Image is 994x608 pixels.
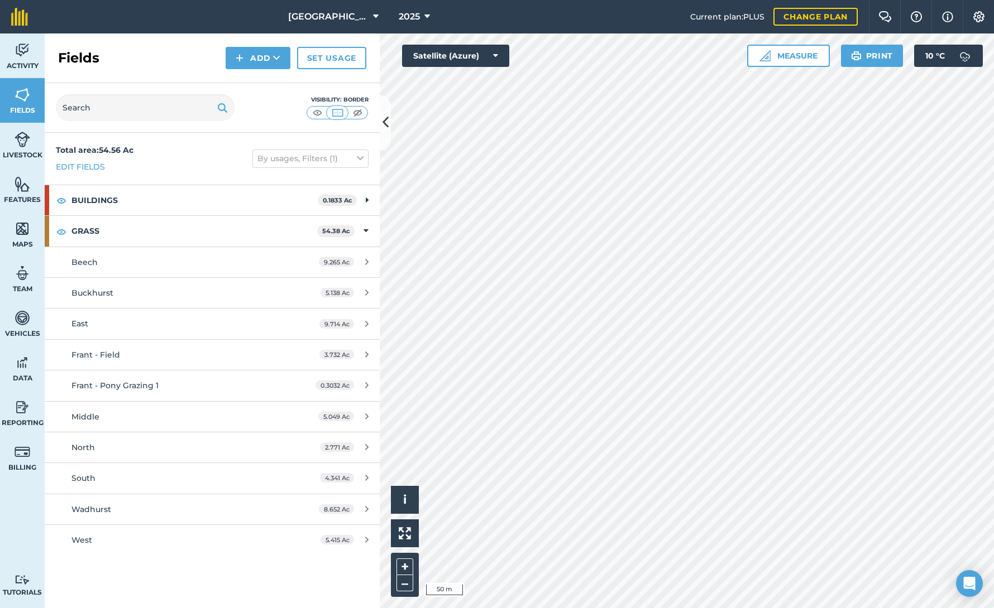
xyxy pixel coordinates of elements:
span: East [71,319,88,329]
span: [GEOGRAPHIC_DATA] [288,10,369,23]
img: svg+xml;base64,PHN2ZyB4bWxucz0iaHR0cDovL3d3dy53My5vcmcvMjAwMC9zdmciIHdpZHRoPSI1MCIgaGVpZ2h0PSI0MC... [331,107,345,118]
a: Edit fields [56,161,105,173]
span: Middle [71,412,99,422]
button: Satellite (Azure) [402,45,509,67]
img: svg+xml;base64,PD94bWwgdmVyc2lvbj0iMS4wIiBlbmNvZGluZz0idXRmLTgiPz4KPCEtLSBHZW5lcmF0b3I6IEFkb2JlIE... [15,354,30,371]
img: svg+xml;base64,PD94bWwgdmVyc2lvbj0iMS4wIiBlbmNvZGluZz0idXRmLTgiPz4KPCEtLSBHZW5lcmF0b3I6IEFkb2JlIE... [15,310,30,326]
img: svg+xml;base64,PHN2ZyB4bWxucz0iaHR0cDovL3d3dy53My5vcmcvMjAwMC9zdmciIHdpZHRoPSI1MCIgaGVpZ2h0PSI0MC... [351,107,365,118]
img: svg+xml;base64,PHN2ZyB4bWxucz0iaHR0cDovL3d3dy53My5vcmcvMjAwMC9zdmciIHdpZHRoPSIxOSIgaGVpZ2h0PSIyNC... [217,101,228,114]
a: Change plan [773,8,858,26]
span: 2025 [399,10,420,23]
a: Beech9.265 Ac [45,247,380,277]
a: West5.415 Ac [45,525,380,555]
span: North [71,442,95,452]
button: Print [841,45,904,67]
span: 2.771 Ac [320,442,354,452]
a: Middle5.049 Ac [45,402,380,432]
img: svg+xml;base64,PHN2ZyB4bWxucz0iaHR0cDovL3d3dy53My5vcmcvMjAwMC9zdmciIHdpZHRoPSIxOSIgaGVpZ2h0PSIyNC... [851,49,862,62]
img: A cog icon [972,11,986,22]
img: svg+xml;base64,PHN2ZyB4bWxucz0iaHR0cDovL3d3dy53My5vcmcvMjAwMC9zdmciIHdpZHRoPSIxOCIgaGVpZ2h0PSIyNC... [56,225,66,238]
button: – [396,575,413,591]
a: Frant - Field3.732 Ac [45,340,380,370]
img: Ruler icon [759,50,771,61]
span: Buckhurst [71,288,113,298]
img: svg+xml;base64,PHN2ZyB4bWxucz0iaHR0cDovL3d3dy53My5vcmcvMjAwMC9zdmciIHdpZHRoPSI1NiIgaGVpZ2h0PSI2MC... [15,176,30,192]
div: Visibility: Border [306,95,369,104]
span: 5.415 Ac [321,535,354,544]
span: Current plan : PLUS [690,11,764,23]
span: Frant - Field [71,350,120,360]
div: BUILDINGS0.1833 Ac [45,185,380,215]
a: North2.771 Ac [45,432,380,462]
img: Two speech bubbles overlapping with the left bubble in the forefront [878,11,892,22]
button: By usages, Filters (1) [252,149,369,167]
span: 0.3032 Ac [316,380,354,390]
span: 3.732 Ac [319,350,354,359]
strong: BUILDINGS [71,185,318,215]
span: 4.341 Ac [320,473,354,482]
a: Set usage [297,47,366,69]
button: Add [226,47,290,69]
a: Frant - Pony Grazing 10.3032 Ac [45,370,380,400]
span: 5.049 Ac [318,412,354,421]
button: i [391,486,419,514]
span: 9.265 Ac [319,257,354,267]
img: svg+xml;base64,PHN2ZyB4bWxucz0iaHR0cDovL3d3dy53My5vcmcvMjAwMC9zdmciIHdpZHRoPSIxNCIgaGVpZ2h0PSIyNC... [236,51,243,65]
img: svg+xml;base64,PHN2ZyB4bWxucz0iaHR0cDovL3d3dy53My5vcmcvMjAwMC9zdmciIHdpZHRoPSI1NiIgaGVpZ2h0PSI2MC... [15,86,30,103]
input: Search [56,94,235,121]
div: Open Intercom Messenger [956,570,983,597]
img: svg+xml;base64,PHN2ZyB4bWxucz0iaHR0cDovL3d3dy53My5vcmcvMjAwMC9zdmciIHdpZHRoPSI1MCIgaGVpZ2h0PSI0MC... [310,107,324,118]
span: Beech [71,257,98,267]
strong: 0.1833 Ac [323,196,352,204]
button: 10 °C [914,45,983,67]
span: Wadhurst [71,504,111,514]
span: 10 ° C [925,45,945,67]
img: A question mark icon [910,11,923,22]
h2: Fields [58,49,99,67]
button: Measure [747,45,830,67]
span: 9.714 Ac [319,319,354,329]
img: svg+xml;base64,PD94bWwgdmVyc2lvbj0iMS4wIiBlbmNvZGluZz0idXRmLTgiPz4KPCEtLSBHZW5lcmF0b3I6IEFkb2JlIE... [15,265,30,282]
span: 5.138 Ac [321,288,354,297]
span: 8.652 Ac [319,504,354,514]
img: svg+xml;base64,PHN2ZyB4bWxucz0iaHR0cDovL3d3dy53My5vcmcvMjAwMC9zdmciIHdpZHRoPSIxOCIgaGVpZ2h0PSIyNC... [56,194,66,207]
img: svg+xml;base64,PHN2ZyB4bWxucz0iaHR0cDovL3d3dy53My5vcmcvMjAwMC9zdmciIHdpZHRoPSI1NiIgaGVpZ2h0PSI2MC... [15,220,30,237]
img: svg+xml;base64,PD94bWwgdmVyc2lvbj0iMS4wIiBlbmNvZGluZz0idXRmLTgiPz4KPCEtLSBHZW5lcmF0b3I6IEFkb2JlIE... [15,131,30,148]
span: West [71,535,92,545]
strong: GRASS [71,216,317,246]
span: South [71,473,95,483]
strong: Total area : 54.56 Ac [56,145,133,155]
a: Wadhurst8.652 Ac [45,494,380,524]
a: Buckhurst5.138 Ac [45,278,380,308]
button: + [396,558,413,575]
img: svg+xml;base64,PHN2ZyB4bWxucz0iaHR0cDovL3d3dy53My5vcmcvMjAwMC9zdmciIHdpZHRoPSIxNyIgaGVpZ2h0PSIxNy... [942,10,953,23]
img: svg+xml;base64,PD94bWwgdmVyc2lvbj0iMS4wIiBlbmNvZGluZz0idXRmLTgiPz4KPCEtLSBHZW5lcmF0b3I6IEFkb2JlIE... [15,42,30,59]
img: fieldmargin Logo [11,8,28,26]
span: i [403,493,407,506]
img: svg+xml;base64,PD94bWwgdmVyc2lvbj0iMS4wIiBlbmNvZGluZz0idXRmLTgiPz4KPCEtLSBHZW5lcmF0b3I6IEFkb2JlIE... [15,443,30,460]
img: svg+xml;base64,PD94bWwgdmVyc2lvbj0iMS4wIiBlbmNvZGluZz0idXRmLTgiPz4KPCEtLSBHZW5lcmF0b3I6IEFkb2JlIE... [15,575,30,585]
strong: 54.38 Ac [322,227,350,235]
a: South4.341 Ac [45,463,380,493]
span: Frant - Pony Grazing 1 [71,380,159,390]
img: svg+xml;base64,PD94bWwgdmVyc2lvbj0iMS4wIiBlbmNvZGluZz0idXRmLTgiPz4KPCEtLSBHZW5lcmF0b3I6IEFkb2JlIE... [15,399,30,416]
a: East9.714 Ac [45,308,380,339]
img: Four arrows, one pointing top left, one top right, one bottom right and the last bottom left [399,527,411,539]
img: svg+xml;base64,PD94bWwgdmVyc2lvbj0iMS4wIiBlbmNvZGluZz0idXRmLTgiPz4KPCEtLSBHZW5lcmF0b3I6IEFkb2JlIE... [954,45,976,67]
div: GRASS54.38 Ac [45,216,380,246]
